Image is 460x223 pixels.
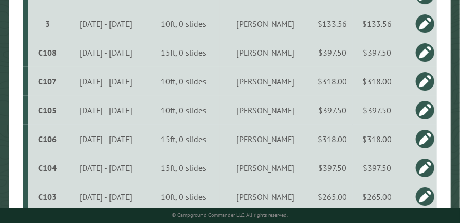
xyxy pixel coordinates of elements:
[220,182,311,212] td: [PERSON_NAME]
[148,67,220,96] td: 10ft, 0 slides
[148,96,220,125] td: 10ft, 0 slides
[353,125,401,153] td: $318.00
[148,153,220,182] td: 15ft, 0 slides
[220,153,311,182] td: [PERSON_NAME]
[353,67,401,96] td: $318.00
[66,163,145,173] div: [DATE] - [DATE]
[311,38,353,67] td: $397.50
[148,182,220,212] td: 10ft, 0 slides
[353,153,401,182] td: $397.50
[353,182,401,212] td: $265.00
[220,96,311,125] td: [PERSON_NAME]
[220,9,311,38] td: [PERSON_NAME]
[66,19,145,29] div: [DATE] - [DATE]
[66,47,145,58] div: [DATE] - [DATE]
[32,134,63,144] div: C106
[66,76,145,87] div: [DATE] - [DATE]
[66,134,145,144] div: [DATE] - [DATE]
[32,47,63,58] div: C108
[311,182,353,212] td: $265.00
[32,76,63,87] div: C107
[311,153,353,182] td: $397.50
[148,9,220,38] td: 10ft, 0 slides
[32,19,63,29] div: 3
[311,125,353,153] td: $318.00
[220,125,311,153] td: [PERSON_NAME]
[148,125,220,153] td: 15ft, 0 slides
[311,96,353,125] td: $397.50
[32,192,63,202] div: C103
[311,67,353,96] td: $318.00
[66,105,145,115] div: [DATE] - [DATE]
[220,38,311,67] td: [PERSON_NAME]
[148,38,220,67] td: 15ft, 0 slides
[32,105,63,115] div: C105
[172,212,288,218] small: © Campground Commander LLC. All rights reserved.
[311,9,353,38] td: $133.56
[66,192,145,202] div: [DATE] - [DATE]
[220,67,311,96] td: [PERSON_NAME]
[353,38,401,67] td: $397.50
[353,96,401,125] td: $397.50
[32,163,63,173] div: C104
[353,9,401,38] td: $133.56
